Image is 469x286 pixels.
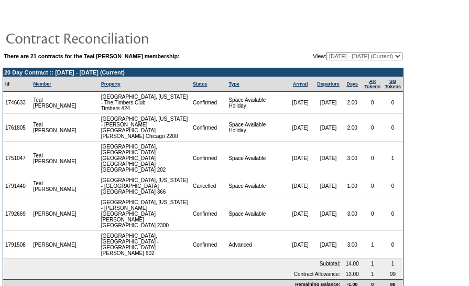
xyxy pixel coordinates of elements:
[314,92,342,114] td: [DATE]
[3,197,31,231] td: 1792669
[362,92,383,114] td: 0
[31,92,79,114] td: Teal [PERSON_NAME]
[3,231,31,259] td: 1791508
[191,197,227,231] td: Confirmed
[3,92,31,114] td: 1746633
[314,197,342,231] td: [DATE]
[342,114,362,142] td: 2.00
[383,197,403,231] td: 0
[3,68,403,77] td: 20 Day Contract :: [DATE] - [DATE] (Current)
[193,81,208,87] a: Status
[314,175,342,197] td: [DATE]
[286,114,314,142] td: [DATE]
[226,231,286,259] td: Advanced
[314,114,342,142] td: [DATE]
[99,92,191,114] td: [GEOGRAPHIC_DATA], [US_STATE] - The Timbers Club Timbers 424
[362,231,383,259] td: 1
[286,231,314,259] td: [DATE]
[364,79,380,89] a: ARTokens
[226,114,286,142] td: Space Available Holiday
[99,197,191,231] td: [GEOGRAPHIC_DATA], [US_STATE] - [PERSON_NAME][GEOGRAPHIC_DATA] [PERSON_NAME] [GEOGRAPHIC_DATA] 2300
[286,92,314,114] td: [DATE]
[362,269,383,279] td: 1
[99,114,191,142] td: [GEOGRAPHIC_DATA], [US_STATE] - [PERSON_NAME][GEOGRAPHIC_DATA] [PERSON_NAME] Chicago 2200
[383,231,403,259] td: 0
[3,142,31,175] td: 1751047
[191,142,227,175] td: Confirmed
[31,197,79,231] td: [PERSON_NAME]
[191,92,227,114] td: Confirmed
[5,27,215,48] img: pgTtlContractReconciliation.gif
[4,53,180,59] b: There are 21 contracts for the Teal [PERSON_NAME] membership:
[226,175,286,197] td: Space Available
[31,231,79,259] td: [PERSON_NAME]
[362,259,383,269] td: 1
[362,142,383,175] td: 0
[3,77,31,92] td: Id
[286,197,314,231] td: [DATE]
[362,197,383,231] td: 0
[3,114,31,142] td: 1761805
[293,81,308,87] a: Arrival
[385,79,401,89] a: SGTokens
[383,114,403,142] td: 0
[268,52,402,60] td: View:
[191,231,227,259] td: Confirmed
[342,269,362,279] td: 13.00
[31,114,79,142] td: Teal [PERSON_NAME]
[3,259,342,269] td: Subtotal:
[226,142,286,175] td: Space Available
[286,142,314,175] td: [DATE]
[191,175,227,197] td: Cancelled
[342,231,362,259] td: 3.00
[362,175,383,197] td: 0
[383,92,403,114] td: 0
[346,81,358,87] a: Days
[317,81,340,87] a: Departure
[383,259,403,269] td: 1
[342,259,362,269] td: 14.00
[314,231,342,259] td: [DATE]
[226,92,286,114] td: Space Available Holiday
[228,81,239,87] a: Type
[33,81,51,87] a: Member
[362,114,383,142] td: 0
[226,197,286,231] td: Space Available
[99,175,191,197] td: [GEOGRAPHIC_DATA], [US_STATE] - [GEOGRAPHIC_DATA] [GEOGRAPHIC_DATA] 366
[383,269,403,279] td: 99
[342,142,362,175] td: 3.00
[342,175,362,197] td: 1.00
[342,197,362,231] td: 3.00
[99,142,191,175] td: [GEOGRAPHIC_DATA], [GEOGRAPHIC_DATA] - [GEOGRAPHIC_DATA] [GEOGRAPHIC_DATA] [GEOGRAPHIC_DATA] 202
[101,81,121,87] a: Property
[342,92,362,114] td: 2.00
[31,142,79,175] td: Teal [PERSON_NAME]
[3,175,31,197] td: 1791440
[3,269,342,279] td: Contract Allowance:
[99,231,191,259] td: [GEOGRAPHIC_DATA], [GEOGRAPHIC_DATA] - [GEOGRAPHIC_DATA] [PERSON_NAME] 602
[286,175,314,197] td: [DATE]
[191,114,227,142] td: Confirmed
[383,175,403,197] td: 0
[383,142,403,175] td: 1
[31,175,79,197] td: Teal [PERSON_NAME]
[314,142,342,175] td: [DATE]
